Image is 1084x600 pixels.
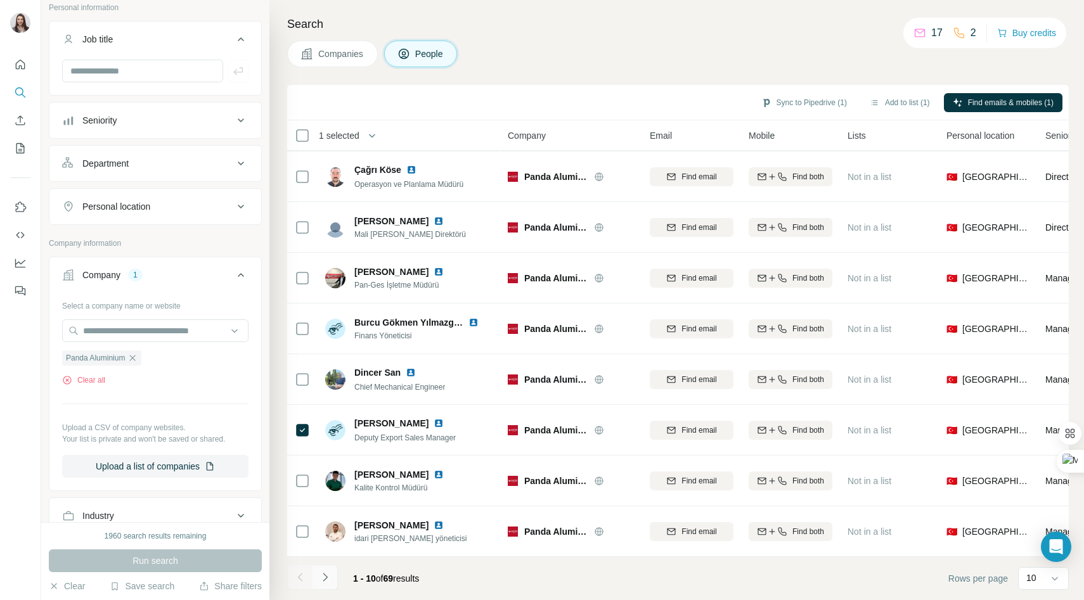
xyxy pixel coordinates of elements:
[105,530,207,542] div: 1960 search results remaining
[508,222,518,233] img: Logo of Panda Aluminium
[524,525,588,538] span: Panda Aluminium
[49,105,261,136] button: Seniority
[49,24,261,60] button: Job title
[946,272,957,284] span: 🇹🇷
[650,269,733,288] button: Find email
[325,369,345,390] img: Avatar
[962,475,1030,487] span: [GEOGRAPHIC_DATA]
[962,322,1030,335] span: [GEOGRAPHIC_DATA]
[792,272,824,284] span: Find both
[1045,324,1080,334] span: Manager
[384,573,394,584] span: 69
[508,129,546,142] span: Company
[1045,374,1080,385] span: Manager
[434,520,444,530] img: LinkedIn logo
[792,424,824,436] span: Find both
[354,433,456,442] span: Deputy Export Sales Manager
[749,319,832,338] button: Find both
[792,171,824,182] span: Find both
[848,374,891,385] span: Not in a list
[82,200,150,213] div: Personal location
[971,25,976,41] p: 2
[1045,527,1080,537] span: Manager
[524,272,588,284] span: Panda Aluminium
[49,238,262,249] p: Company information
[49,501,261,531] button: Industry
[434,216,444,226] img: LinkedIn logo
[66,352,125,364] span: Panda Aluminium
[10,109,30,132] button: Enrich CSV
[354,330,494,341] span: Finans Yöneticisi
[10,53,30,76] button: Quick start
[1045,425,1080,435] span: Manager
[82,509,114,522] div: Industry
[749,218,832,237] button: Find both
[792,374,824,385] span: Find both
[1045,172,1076,182] span: Director
[354,279,459,291] span: Pan-Ges İşletme Müdürü
[406,367,416,378] img: LinkedIn logo
[508,273,518,283] img: Logo of Panda Aluminium
[962,424,1030,437] span: [GEOGRAPHIC_DATA]
[10,252,30,274] button: Dashboard
[10,196,30,219] button: Use Surfe on LinkedIn
[681,424,716,436] span: Find email
[1045,273,1080,283] span: Manager
[49,580,85,592] button: Clear
[1026,571,1036,584] p: 10
[325,217,345,238] img: Avatar
[1045,476,1080,486] span: Manager
[946,170,957,183] span: 🇹🇷
[848,129,866,142] span: Lists
[62,455,248,478] button: Upload a list of companies
[353,573,376,584] span: 1 - 10
[944,93,1062,112] button: Find emails & mobiles (1)
[508,425,518,435] img: Logo of Panda Aluminium
[354,366,401,379] span: Dincer San
[325,471,345,491] img: Avatar
[434,469,444,480] img: LinkedIn logo
[962,525,1030,538] span: [GEOGRAPHIC_DATA]
[848,172,891,182] span: Not in a list
[749,370,832,389] button: Find both
[650,471,733,490] button: Find email
[524,373,588,386] span: Panda Aluminium
[376,573,384,584] span: of
[325,319,345,339] img: Avatar
[681,475,716,487] span: Find email
[468,317,479,328] img: LinkedIn logo
[861,93,939,112] button: Add to list (1)
[49,260,261,295] button: Company1
[681,171,716,182] span: Find email
[650,421,733,440] button: Find email
[946,373,957,386] span: 🇹🇷
[1045,129,1080,142] span: Seniority
[792,475,824,487] span: Find both
[62,295,248,312] div: Select a company name or website
[10,137,30,160] button: My lists
[10,279,30,302] button: Feedback
[931,25,943,41] p: 17
[749,269,832,288] button: Find both
[354,317,463,328] span: Burcu Gökmen Yılmazgöz
[848,425,891,435] span: Not in a list
[650,218,733,237] button: Find email
[962,272,1030,284] span: [GEOGRAPHIC_DATA]
[752,93,856,112] button: Sync to Pipedrive (1)
[962,373,1030,386] span: [GEOGRAPHIC_DATA]
[946,221,957,234] span: 🇹🇷
[82,33,113,46] div: Job title
[354,215,429,227] span: [PERSON_NAME]
[354,468,429,481] span: [PERSON_NAME]
[354,519,429,532] span: [PERSON_NAME]
[650,522,733,541] button: Find email
[681,526,716,537] span: Find email
[508,527,518,537] img: Logo of Panda Aluminium
[524,221,588,234] span: Panda Aluminium
[524,424,588,437] span: Panda Aluminium
[354,180,463,189] span: Operasyon ve Planlama Müdürü
[199,580,262,592] button: Share filters
[319,129,359,142] span: 1 selected
[962,221,1030,234] span: [GEOGRAPHIC_DATA]
[434,418,444,428] img: LinkedIn logo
